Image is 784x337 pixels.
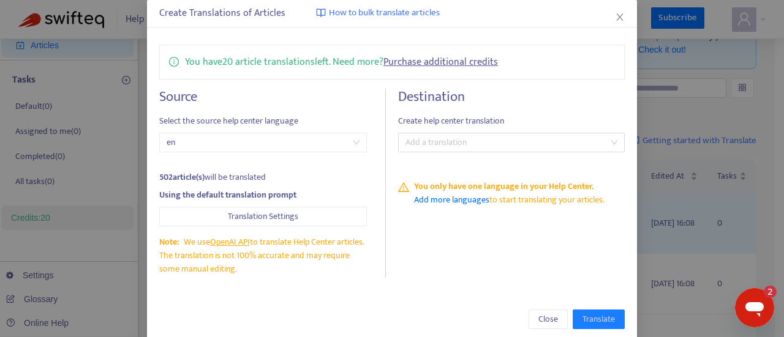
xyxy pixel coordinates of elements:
[383,54,498,70] a: Purchase additional credits
[735,288,774,327] iframe: Schaltfläche zum Öffnen des Messaging-Fensters, 2 ungelesene Nachrichten
[538,313,558,326] span: Close
[159,188,367,202] div: Using the default translation prompt
[167,133,360,152] span: en
[414,193,489,207] a: Add more languages
[159,170,205,184] strong: 502 article(s)
[398,182,409,206] span: warning
[210,235,250,249] a: OpenAI API
[159,235,367,276] div: We use to translate Help Center articles. The translation is not 100% accurate and may require so...
[329,6,440,20] span: How to bulk translate articles
[159,89,367,105] h4: Source
[159,235,179,249] span: Note:
[573,309,625,329] button: Translate
[615,12,625,22] span: close
[228,210,298,223] span: Translation Settings
[169,54,179,67] span: info-circle
[185,54,498,70] p: You have 20 article translations left. Need more?
[159,6,625,21] div: Create Translations of Articles
[159,171,367,184] div: will be translated
[414,193,605,207] span: to start translating your articles.
[159,114,367,128] span: Select the source help center language
[398,89,625,105] h4: Destination
[752,286,777,298] iframe: Anzahl ungelesener Nachrichten
[159,207,367,226] button: Translation Settings
[529,309,568,329] button: Close
[316,6,440,20] a: How to bulk translate articles
[316,8,326,18] img: image-link
[398,114,625,128] span: Create help center translation
[613,10,627,24] button: Close
[414,180,600,193] span: You only have one language in your Help Center.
